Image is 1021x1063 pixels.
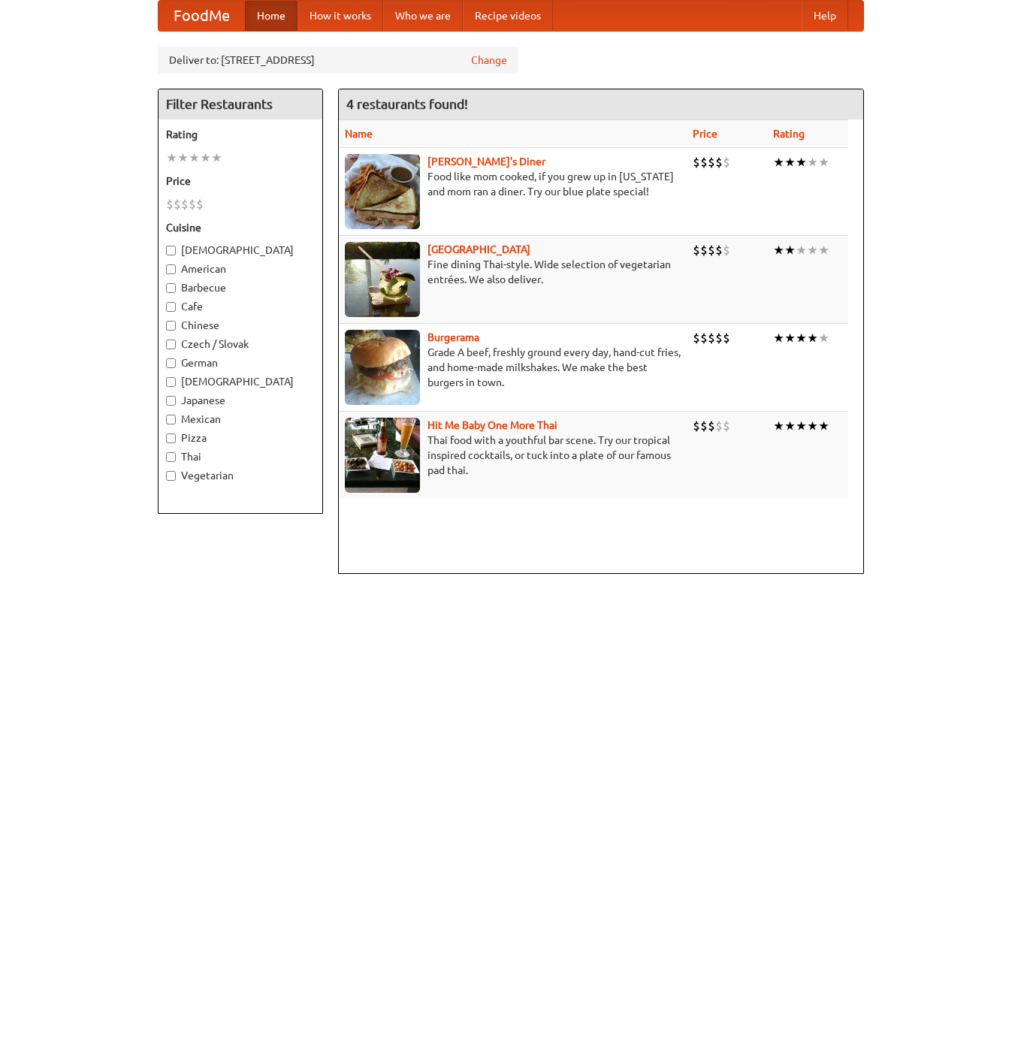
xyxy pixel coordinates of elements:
[723,330,730,346] li: $
[807,154,818,171] li: ★
[773,154,784,171] li: ★
[166,261,315,276] label: American
[166,377,176,387] input: [DEMOGRAPHIC_DATA]
[708,154,715,171] li: $
[345,242,420,317] img: satay.jpg
[784,330,796,346] li: ★
[166,264,176,274] input: American
[796,418,807,434] li: ★
[166,393,315,408] label: Japanese
[166,174,315,189] h5: Price
[166,452,176,462] input: Thai
[807,418,818,434] li: ★
[166,396,176,406] input: Japanese
[773,418,784,434] li: ★
[715,418,723,434] li: $
[166,283,176,293] input: Barbecue
[166,412,315,427] label: Mexican
[159,89,322,119] h4: Filter Restaurants
[693,128,717,140] a: Price
[166,340,176,349] input: Czech / Slovak
[345,128,373,140] a: Name
[166,302,176,312] input: Cafe
[693,154,700,171] li: $
[166,220,315,235] h5: Cuisine
[166,318,315,333] label: Chinese
[818,418,829,434] li: ★
[700,330,708,346] li: $
[166,355,315,370] label: German
[715,154,723,171] li: $
[245,1,298,31] a: Home
[159,1,245,31] a: FoodMe
[796,242,807,258] li: ★
[166,149,177,166] li: ★
[700,418,708,434] li: $
[166,430,315,445] label: Pizza
[200,149,211,166] li: ★
[802,1,848,31] a: Help
[166,321,176,331] input: Chinese
[715,330,723,346] li: $
[166,127,315,142] h5: Rating
[427,156,545,168] a: [PERSON_NAME]'s Diner
[189,196,196,213] li: $
[196,196,204,213] li: $
[708,418,715,434] li: $
[166,468,315,483] label: Vegetarian
[471,53,507,68] a: Change
[693,242,700,258] li: $
[708,330,715,346] li: $
[177,149,189,166] li: ★
[298,1,383,31] a: How it works
[463,1,553,31] a: Recipe videos
[784,154,796,171] li: ★
[345,345,681,390] p: Grade A beef, freshly ground every day, hand-cut fries, and home-made milkshakes. We make the bes...
[818,330,829,346] li: ★
[773,330,784,346] li: ★
[773,128,805,140] a: Rating
[784,418,796,434] li: ★
[345,257,681,287] p: Fine dining Thai-style. Wide selection of vegetarian entrées. We also deliver.
[807,242,818,258] li: ★
[166,433,176,443] input: Pizza
[166,449,315,464] label: Thai
[345,330,420,405] img: burgerama.jpg
[211,149,222,166] li: ★
[345,154,420,229] img: sallys.jpg
[723,242,730,258] li: $
[693,330,700,346] li: $
[166,196,174,213] li: $
[818,242,829,258] li: ★
[166,243,315,258] label: [DEMOGRAPHIC_DATA]
[166,337,315,352] label: Czech / Slovak
[796,154,807,171] li: ★
[715,242,723,258] li: $
[174,196,181,213] li: $
[796,330,807,346] li: ★
[189,149,200,166] li: ★
[427,419,557,431] a: Hit Me Baby One More Thai
[166,358,176,368] input: German
[693,418,700,434] li: $
[708,242,715,258] li: $
[181,196,189,213] li: $
[700,242,708,258] li: $
[427,243,530,255] a: [GEOGRAPHIC_DATA]
[166,299,315,314] label: Cafe
[723,154,730,171] li: $
[346,97,468,111] ng-pluralize: 4 restaurants found!
[700,154,708,171] li: $
[158,47,518,74] div: Deliver to: [STREET_ADDRESS]
[784,242,796,258] li: ★
[723,418,730,434] li: $
[427,331,479,343] a: Burgerama
[166,246,176,255] input: [DEMOGRAPHIC_DATA]
[166,415,176,424] input: Mexican
[807,330,818,346] li: ★
[166,374,315,389] label: [DEMOGRAPHIC_DATA]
